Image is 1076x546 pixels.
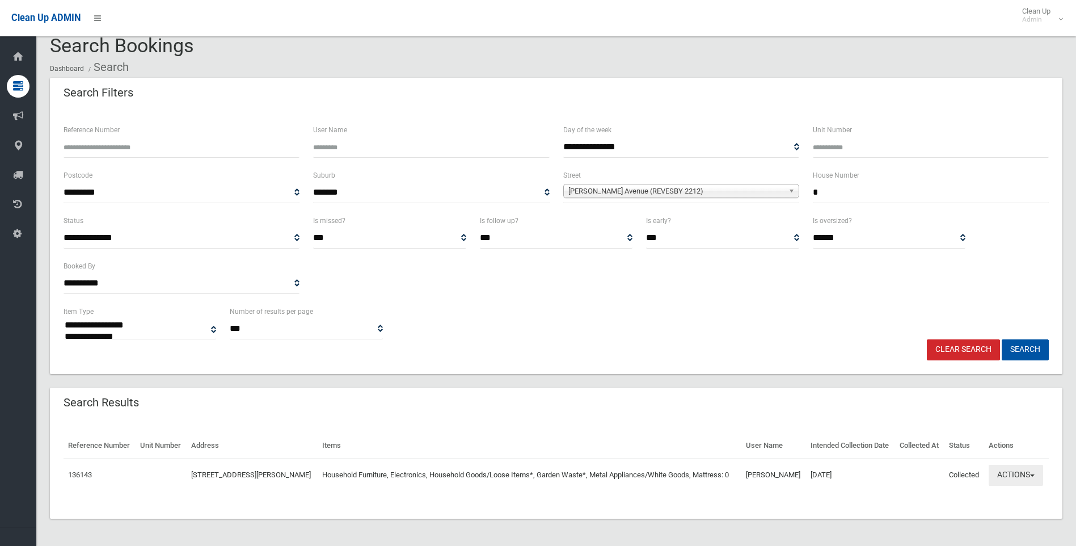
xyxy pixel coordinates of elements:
[984,433,1049,459] th: Actions
[68,471,92,479] a: 136143
[64,169,92,182] label: Postcode
[806,433,895,459] th: Intended Collection Date
[313,215,345,227] label: Is missed?
[1002,339,1049,360] button: Search
[944,459,984,492] td: Collected
[64,433,136,459] th: Reference Number
[563,169,581,182] label: Street
[86,57,129,78] li: Search
[813,124,852,136] label: Unit Number
[568,184,784,198] span: [PERSON_NAME] Avenue (REVESBY 2212)
[927,339,1000,360] a: Clear Search
[944,433,984,459] th: Status
[50,82,147,104] header: Search Filters
[64,124,120,136] label: Reference Number
[313,124,347,136] label: User Name
[1022,15,1050,24] small: Admin
[230,305,313,318] label: Number of results per page
[563,124,611,136] label: Day of the week
[741,433,806,459] th: User Name
[318,459,741,492] td: Household Furniture, Electronics, Household Goods/Loose Items*, Garden Waste*, Metal Appliances/W...
[64,305,94,318] label: Item Type
[813,215,852,227] label: Is oversized?
[806,459,895,492] td: [DATE]
[741,459,806,492] td: [PERSON_NAME]
[64,260,95,272] label: Booked By
[50,65,84,73] a: Dashboard
[136,433,187,459] th: Unit Number
[318,433,741,459] th: Items
[646,215,671,227] label: Is early?
[313,169,335,182] label: Suburb
[1016,7,1062,24] span: Clean Up
[480,215,518,227] label: Is follow up?
[191,471,311,479] a: [STREET_ADDRESS][PERSON_NAME]
[187,433,318,459] th: Address
[50,34,194,57] span: Search Bookings
[11,12,81,23] span: Clean Up ADMIN
[895,433,944,459] th: Collected At
[50,392,153,414] header: Search Results
[64,215,83,227] label: Status
[813,169,859,182] label: House Number
[989,465,1043,486] button: Actions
